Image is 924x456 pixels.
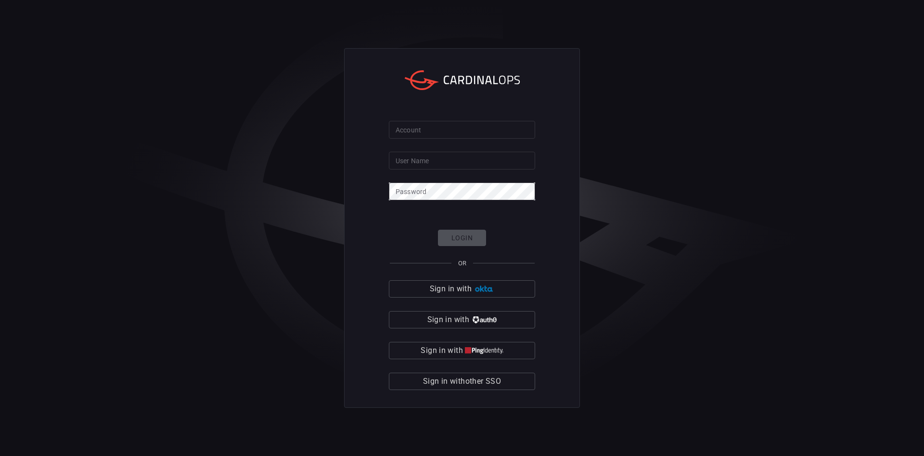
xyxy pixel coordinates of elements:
[389,121,535,139] input: Type your account
[458,260,466,267] span: OR
[389,152,535,169] input: Type your user name
[423,375,501,388] span: Sign in with other SSO
[389,373,535,390] button: Sign in withother SSO
[465,347,503,354] img: quu4iresuhQAAAABJRU5ErkJggg==
[389,311,535,328] button: Sign in with
[471,316,497,324] img: vP8Hhh4KuCH8AavWKdZY7RZgAAAAASUVORK5CYII=
[430,282,472,296] span: Sign in with
[427,313,469,326] span: Sign in with
[389,342,535,359] button: Sign in with
[421,344,462,357] span: Sign in with
[474,286,494,293] img: Ad5vKXme8s1CQAAAABJRU5ErkJggg==
[389,280,535,298] button: Sign in with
